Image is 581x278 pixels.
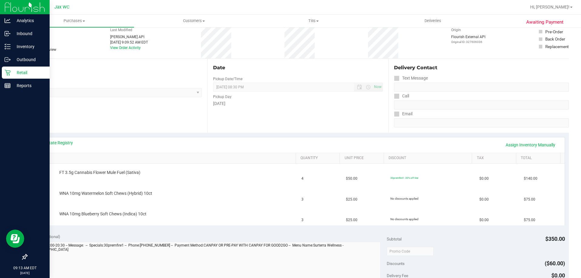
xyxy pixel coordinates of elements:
span: Deliveries [416,18,449,24]
span: Hi, [PERSON_NAME]! [530,5,570,9]
label: Pickup Date/Time [213,76,242,82]
div: [DATE] 9:09:52 AM EDT [110,40,148,45]
inline-svg: Inventory [5,44,11,50]
a: View Order Activity [110,46,141,50]
div: Delivery Contact [394,64,569,71]
label: Pickup Day [213,94,231,100]
span: Customers [134,18,253,24]
span: $75.00 [524,197,535,202]
label: Last Modified [110,27,132,33]
div: Flourish External API [451,34,485,44]
p: Original ID: 327606036 [451,40,485,44]
label: Call [394,92,409,100]
span: No discounts applied [390,217,419,221]
span: $0.00 [479,197,489,202]
a: Customers [134,15,254,27]
input: Promo Code [387,247,434,256]
div: Replacement [545,44,569,50]
div: Location [27,64,202,71]
inline-svg: Retail [5,70,11,76]
span: $0.00 [479,176,489,182]
div: Pre-Order [545,29,563,35]
span: $25.00 [346,197,357,202]
a: SKU [36,156,293,161]
p: 09:13 AM EDT [3,265,47,271]
span: $350.00 [545,236,565,242]
div: [PERSON_NAME] API [110,34,148,40]
p: Inbound [11,30,47,37]
span: $25.00 [346,217,357,223]
span: Awaiting Payment [526,19,563,26]
div: [DATE] [213,100,382,107]
span: Jax WC [54,5,69,10]
span: $75.00 [524,217,535,223]
input: Format: (999) 999-9999 [394,100,569,110]
inline-svg: Inbound [5,31,11,37]
span: Purchases [15,18,134,24]
a: Tax [477,156,514,161]
input: Format: (999) 999-9999 [394,83,569,92]
a: Purchases [15,15,134,27]
inline-svg: Outbound [5,57,11,63]
span: $50.00 [346,176,357,182]
span: WNA 10mg Watermelon Soft Chews (Hybrid) 10ct [59,191,152,196]
a: Deliveries [373,15,493,27]
span: No discounts applied [390,197,419,200]
span: 3 [301,197,304,202]
iframe: Resource center [6,230,24,248]
span: Discounts [387,258,405,269]
a: Total [521,156,558,161]
span: Tills [254,18,373,24]
span: ($60.00) [545,260,565,267]
span: 4 [301,176,304,182]
div: Date [213,64,382,71]
div: Back Order [545,36,565,42]
p: Inventory [11,43,47,50]
p: Retail [11,69,47,76]
span: $0.00 [479,217,489,223]
label: Text Message [394,74,428,83]
p: Outbound [11,56,47,63]
inline-svg: Reports [5,83,11,89]
span: 30premfire1: 30% off line [390,176,418,179]
p: Analytics [11,17,47,24]
a: Unit Price [345,156,382,161]
span: Subtotal [387,237,402,241]
p: Reports [11,82,47,89]
a: Quantity [300,156,337,161]
inline-svg: Analytics [5,18,11,24]
span: Delivery Fee [387,273,408,278]
a: View State Registry [37,140,73,146]
p: [DATE] [3,271,47,275]
span: 3 [301,217,304,223]
span: WNA 10mg Blueberry Soft Chews (Indica) 10ct [59,211,146,217]
a: Tills [254,15,373,27]
label: Origin [451,27,461,33]
a: Discount [389,156,470,161]
label: Email [394,110,412,118]
a: Assign Inventory Manually [502,140,559,150]
span: $140.00 [524,176,537,182]
span: FT 3.5g Cannabis Flower Mule Fuel (Sativa) [59,170,140,175]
